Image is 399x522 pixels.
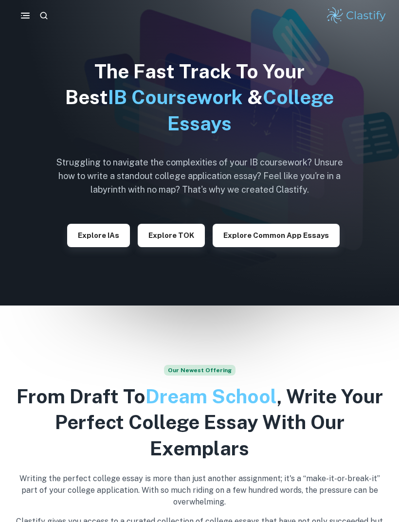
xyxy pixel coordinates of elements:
[138,230,205,239] a: Explore TOK
[12,473,387,508] p: Writing the perfect college essay is more than just another assignment; it's a “make-it-or-break-...
[108,86,243,108] span: IB Coursework
[164,365,236,376] span: Our Newest Offering
[12,383,387,461] h2: From Draft To , Write Your Perfect College Essay With Our Exemplars
[49,156,350,197] h6: Struggling to navigate the complexities of your IB coursework? Unsure how to write a standout col...
[326,6,387,25] img: Clastify logo
[138,224,205,247] button: Explore TOK
[67,224,130,247] button: Explore IAs
[67,230,130,239] a: Explore IAs
[49,58,350,136] h1: The Fast Track To Your Best &
[167,86,334,134] span: College Essays
[213,224,340,247] button: Explore Common App essays
[145,385,277,408] span: Dream School
[213,230,340,239] a: Explore Common App essays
